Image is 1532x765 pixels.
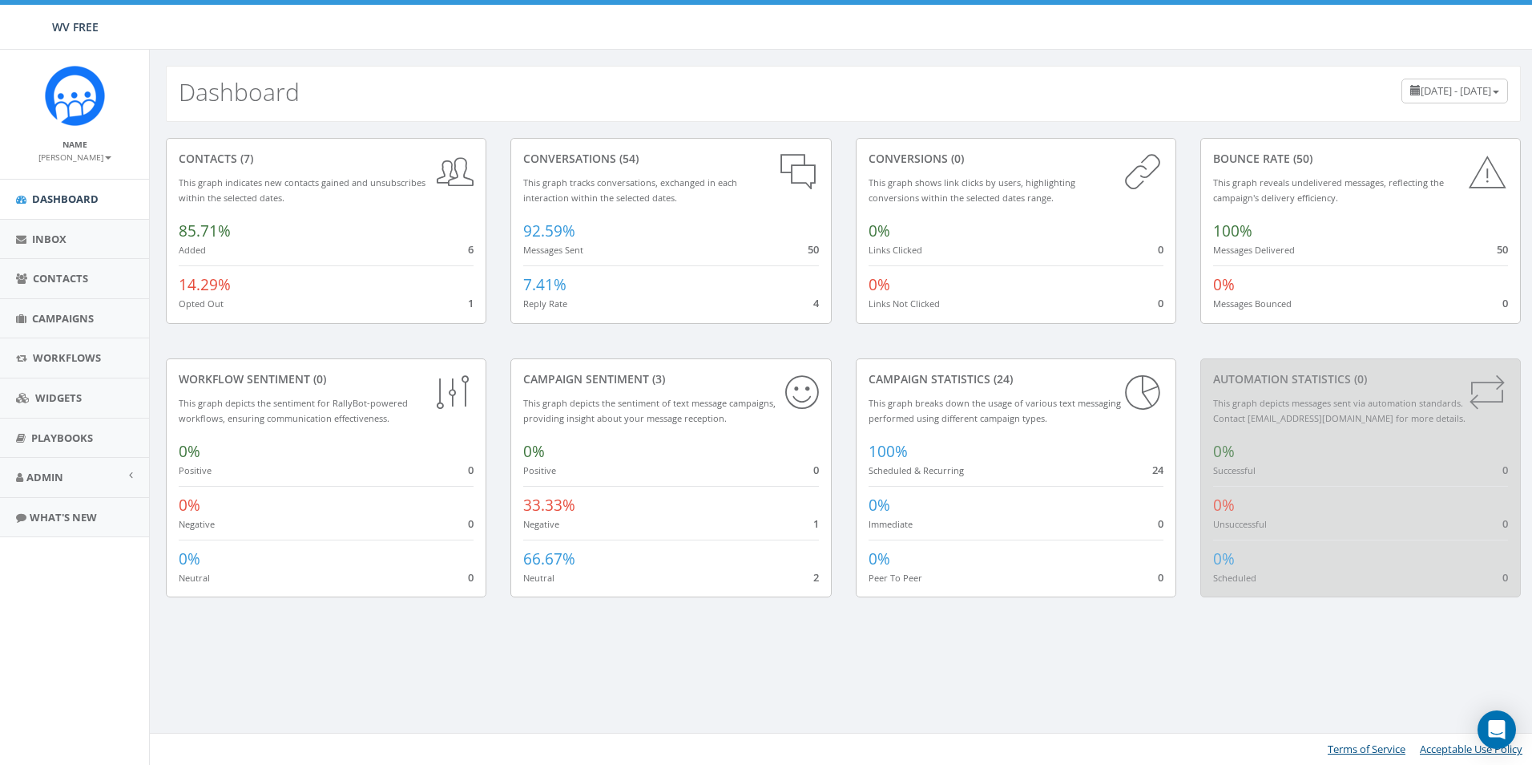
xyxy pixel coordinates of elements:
small: This graph tracks conversations, exchanged in each interaction within the selected dates. [523,176,737,204]
span: 50 [1497,242,1508,257]
span: 0% [179,495,200,516]
span: (7) [237,151,253,166]
span: 0% [1213,441,1235,462]
span: Dashboard [32,192,99,206]
div: contacts [179,151,474,167]
h2: Dashboard [179,79,300,105]
span: 1 [813,516,819,531]
small: Messages Delivered [1213,244,1295,256]
span: Campaigns [32,311,94,326]
span: 100% [869,441,908,462]
div: Workflow Sentiment [179,371,474,387]
small: Scheduled [1213,572,1256,584]
span: 0 [1502,463,1508,477]
small: This graph shows link clicks by users, highlighting conversions within the selected dates range. [869,176,1075,204]
div: Bounce Rate [1213,151,1508,167]
small: Neutral [179,572,210,584]
small: This graph reveals undelivered messages, reflecting the campaign's delivery efficiency. [1213,176,1444,204]
span: 0 [468,516,474,531]
span: Workflows [33,350,101,365]
span: Admin [26,470,63,484]
span: 0% [523,441,545,462]
span: Inbox [32,232,67,246]
span: 0 [1158,516,1163,531]
span: Widgets [35,391,82,405]
span: 0 [1502,570,1508,585]
small: Reply Rate [523,297,567,310]
small: Immediate [869,518,913,530]
span: 0% [869,548,890,569]
span: 0 [1502,516,1508,531]
span: 85.71% [179,221,231,241]
span: 0% [1213,495,1235,516]
span: 66.67% [523,548,575,569]
span: (0) [1351,371,1367,387]
span: 7.41% [523,274,566,295]
small: Neutral [523,572,554,584]
span: (0) [310,371,326,387]
span: 2 [813,570,819,585]
small: Negative [179,518,215,530]
span: WV FREE [52,19,99,34]
small: Opted Out [179,297,224,310]
span: 0 [1158,242,1163,257]
span: 24 [1152,463,1163,477]
span: 4 [813,296,819,310]
span: 0 [1158,296,1163,310]
small: Scheduled & Recurring [869,464,964,476]
small: Positive [523,464,556,476]
small: Peer To Peer [869,572,922,584]
span: 0 [1158,570,1163,585]
div: conversations [523,151,818,167]
small: Successful [1213,464,1256,476]
small: Links Clicked [869,244,922,256]
span: 0% [869,495,890,516]
span: (0) [948,151,964,166]
small: Negative [523,518,559,530]
div: Automation Statistics [1213,371,1508,387]
span: 0% [1213,274,1235,295]
span: What's New [30,510,97,524]
small: This graph breaks down the usage of various text messaging performed using different campaign types. [869,397,1121,424]
span: 6 [468,242,474,257]
small: This graph depicts the sentiment for RallyBot-powered workflows, ensuring communication effective... [179,397,408,424]
span: 33.33% [523,495,575,516]
span: (54) [616,151,639,166]
span: 0% [869,221,890,241]
span: 1 [468,296,474,310]
div: Open Intercom Messenger [1478,710,1516,749]
img: Rally_Corp_Icon.png [45,66,105,126]
span: 0 [813,463,819,477]
span: 92.59% [523,221,575,241]
span: 0 [1502,296,1508,310]
small: This graph indicates new contacts gained and unsubscribes within the selected dates. [179,176,425,204]
small: Links Not Clicked [869,297,940,310]
span: 50 [808,242,819,257]
small: This graph depicts the sentiment of text message campaigns, providing insight about your message ... [523,397,776,424]
a: Acceptable Use Policy [1420,742,1522,756]
span: 0 [468,570,474,585]
span: 100% [1213,221,1252,241]
span: 0% [179,441,200,462]
span: (50) [1290,151,1312,166]
span: (3) [649,371,665,387]
a: Terms of Service [1328,742,1405,756]
div: Campaign Sentiment [523,371,818,387]
span: 0 [468,463,474,477]
small: Positive [179,464,212,476]
small: Messages Sent [523,244,583,256]
div: Campaign Statistics [869,371,1163,387]
span: 0% [179,548,200,569]
a: [PERSON_NAME] [38,149,111,164]
span: (24) [990,371,1013,387]
small: Name [62,139,87,150]
small: [PERSON_NAME] [38,152,111,163]
span: 0% [1213,548,1235,569]
span: [DATE] - [DATE] [1421,83,1491,98]
span: 0% [869,274,890,295]
span: 14.29% [179,274,231,295]
small: Unsuccessful [1213,518,1267,530]
span: Playbooks [31,431,93,445]
span: Contacts [33,271,88,285]
small: This graph depicts messages sent via automation standards. Contact [EMAIL_ADDRESS][DOMAIN_NAME] f... [1213,397,1465,424]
